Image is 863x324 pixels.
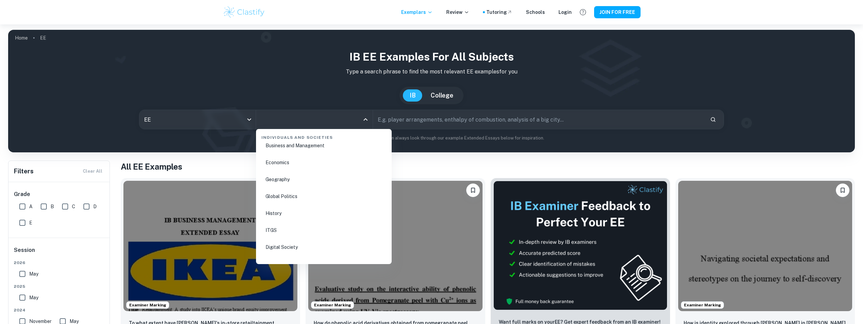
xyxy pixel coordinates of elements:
li: ITGS [259,222,389,238]
input: E.g. player arrangements, enthalpy of combustion, analysis of a big city... [373,110,705,129]
li: Business and Management [259,138,389,153]
h6: Session [14,246,105,260]
p: EE [40,34,46,42]
span: D [93,203,97,210]
img: English A (Lang & Lit) EE example thumbnail: How is identity explored through Deming [678,181,852,311]
img: Business and Management EE example thumbnail: To what extent have IKEA's in-store reta [123,181,297,311]
span: C [72,203,75,210]
button: Please log in to bookmark exemplars [466,183,480,197]
button: IB [403,89,423,102]
a: Home [15,33,28,43]
button: Close [361,115,370,124]
span: May [29,294,38,301]
div: EE [139,110,256,129]
li: Global Politics [259,189,389,204]
li: History [259,206,389,221]
button: Please log in to bookmark exemplars [836,183,849,197]
li: Digital Society [259,239,389,255]
img: profile cover [8,30,855,152]
span: 2026 [14,260,105,266]
span: May [29,270,38,278]
h1: All EE Examples [121,160,855,173]
a: Tutoring [486,8,512,16]
span: 2025 [14,283,105,289]
span: E [29,219,32,226]
span: Examiner Marking [311,302,354,308]
span: A [29,203,33,210]
li: Economics [259,155,389,170]
li: Philosophy [259,256,389,272]
button: Search [707,114,719,125]
span: Examiner Marking [681,302,724,308]
button: Help and Feedback [577,6,589,18]
a: Login [558,8,572,16]
a: Schools [526,8,545,16]
span: B [51,203,54,210]
div: Individuals and Societies [259,129,389,143]
span: Examiner Marking [126,302,169,308]
p: Exemplars [401,8,433,16]
h1: IB EE examples for all subjects [14,49,849,65]
img: Thumbnail [493,181,667,310]
p: Not sure what to search for? You can always look through our example Extended Essays below for in... [14,135,849,142]
p: Review [446,8,469,16]
img: Clastify logo [223,5,266,19]
p: Type a search phrase to find the most relevant EE examples for you [14,68,849,76]
button: JOIN FOR FREE [594,6,641,18]
h6: Filters [14,167,34,176]
img: Chemistry EE example thumbnail: How do phenolic acid derivatives obtaine [308,181,482,311]
span: 2024 [14,307,105,313]
h6: Grade [14,190,105,198]
li: Geography [259,172,389,187]
button: College [424,89,460,102]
